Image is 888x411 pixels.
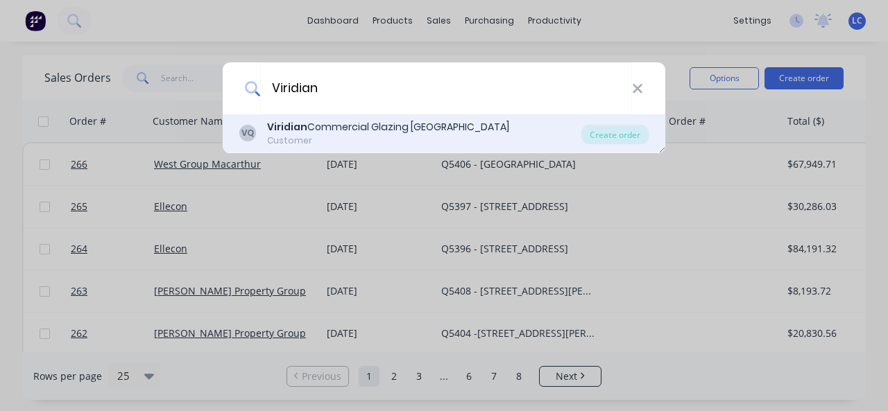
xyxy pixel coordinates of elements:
[260,62,632,114] input: Enter a customer name to create a new order...
[581,125,649,144] div: Create order
[267,120,307,134] b: Viridian
[267,120,509,134] div: Commercial Glazing [GEOGRAPHIC_DATA]
[267,134,509,147] div: Customer
[239,125,256,141] div: VQ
